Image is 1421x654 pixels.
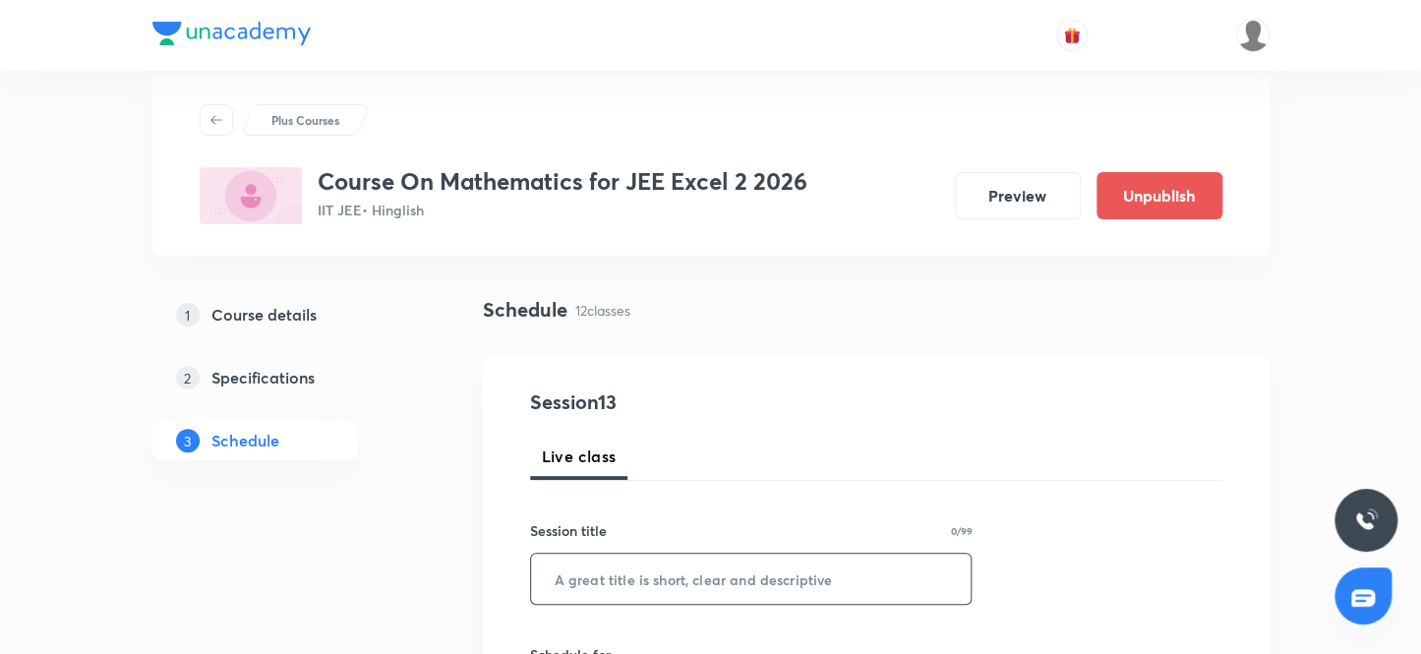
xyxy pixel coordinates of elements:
p: 2 [176,366,200,389]
p: IIT JEE • Hinglish [318,200,807,220]
h6: Session title [530,520,607,541]
h4: Schedule [483,295,567,325]
button: Preview [955,172,1081,219]
p: 0/99 [950,526,972,536]
p: 1 [176,303,200,327]
h5: Course details [211,303,317,327]
a: 1Course details [152,295,420,334]
h5: Schedule [211,429,279,452]
a: 2Specifications [152,358,420,397]
img: Devendra Kumar [1236,19,1270,52]
a: Company Logo [152,22,311,50]
p: 3 [176,429,200,452]
img: Company Logo [152,22,311,45]
p: Plus Courses [271,111,339,129]
input: A great title is short, clear and descriptive [531,554,972,604]
span: Live class [542,445,617,468]
img: ttu [1354,508,1378,532]
img: 32570050-EBFB-4F40-808D-391AD12C2A37_plus.png [200,167,302,224]
h3: Course On Mathematics for JEE Excel 2 2026 [318,167,807,196]
h5: Specifications [211,366,315,389]
button: avatar [1056,20,1088,51]
button: Unpublish [1096,172,1222,219]
img: avatar [1063,27,1081,44]
h4: Session 13 [530,387,889,417]
p: 12 classes [575,300,630,321]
